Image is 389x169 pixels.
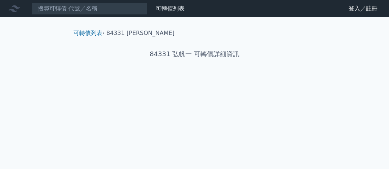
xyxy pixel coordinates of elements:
input: 搜尋可轉債 代號／名稱 [32,3,147,15]
a: 可轉債列表 [74,30,102,36]
h1: 84331 弘帆一 可轉債詳細資訊 [68,49,322,59]
a: 可轉債列表 [156,5,185,12]
a: 登入／註冊 [343,3,383,14]
li: 84331 [PERSON_NAME] [106,29,174,37]
li: › [74,29,105,37]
